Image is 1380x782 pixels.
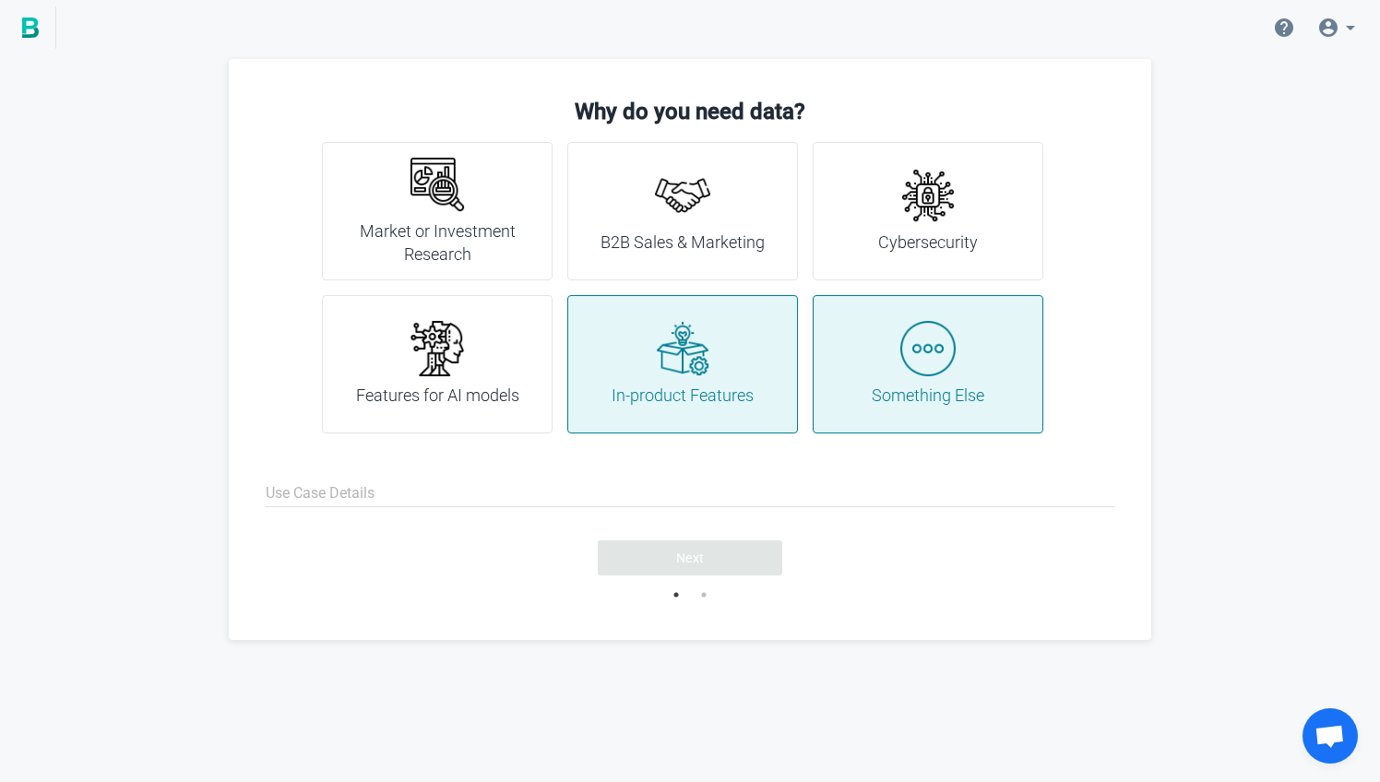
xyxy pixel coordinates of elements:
button: Next [598,540,782,575]
img: ai.png [410,321,465,376]
h4: B2B Sales & Marketing [601,231,765,255]
button: 2 [695,586,713,604]
h4: Market or Investment Research [345,219,529,267]
img: research.png [410,157,465,212]
h3: Why do you need data? [266,96,1114,127]
a: Open chat [1303,708,1358,764]
h4: Cybersecurity [878,231,978,255]
img: BigPicture.io [22,18,39,38]
h4: Something Else [872,384,984,408]
img: handshake.png [655,168,710,223]
img: more.png [900,321,956,376]
button: 1 [667,586,685,604]
img: new-product.png [655,321,710,376]
img: cyber-security.png [900,168,956,223]
span: Next [676,549,705,567]
h4: Features for AI models [356,384,519,408]
h4: In-product Features [612,384,754,408]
